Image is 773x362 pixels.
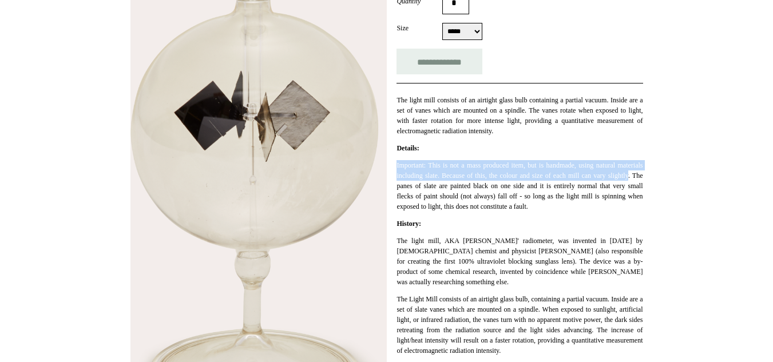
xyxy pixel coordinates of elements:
[397,236,643,287] p: The light mill, AKA [PERSON_NAME]' radiometer, was invented in [DATE] by [DEMOGRAPHIC_DATA] chemi...
[397,23,442,33] label: Size
[397,294,643,356] p: The Light Mill consists of an airtight glass bulb, containing a partial vacuum. Inside are a set ...
[397,160,643,212] p: Important: This is not a mass produced item, but is handmade, using natural materials including s...
[397,144,419,152] strong: Details:
[397,95,643,136] p: The light mill consists of an airtight glass bulb containing a partial vacuum. Inside are a set o...
[397,220,421,228] strong: History:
